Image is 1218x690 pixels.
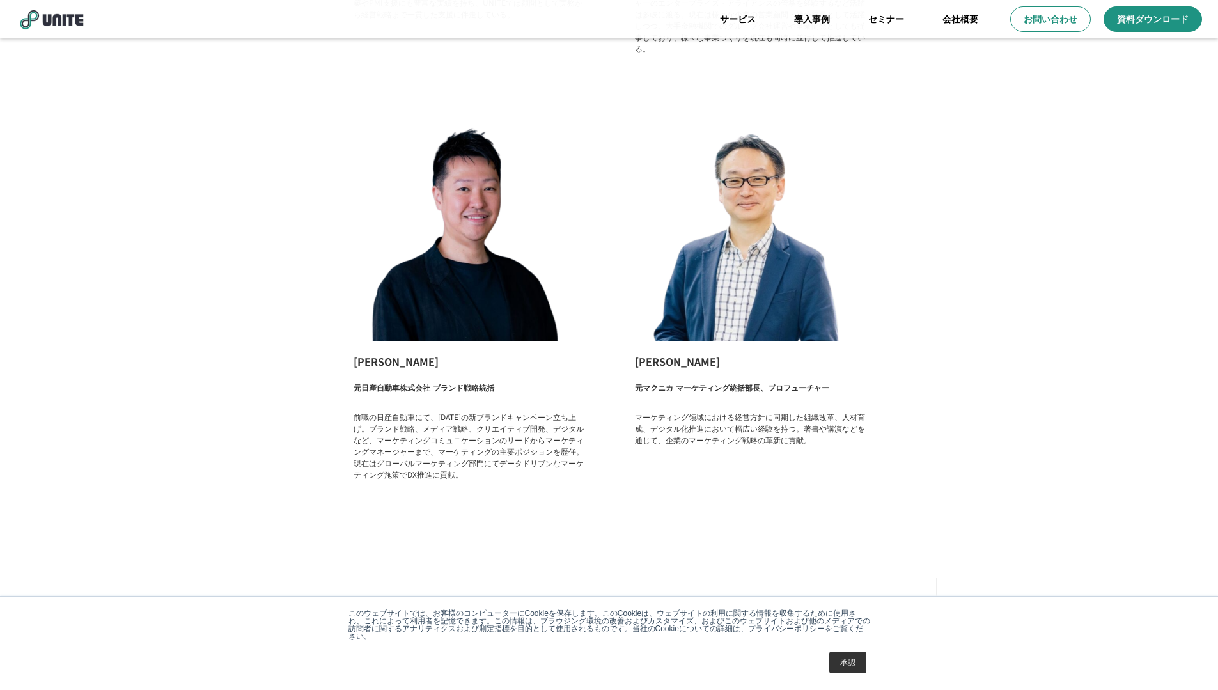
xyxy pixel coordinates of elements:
p: お問い合わせ [1024,13,1077,26]
p: 資料ダウンロード [1117,13,1189,26]
a: 承認 [829,652,866,673]
p: このウェブサイトでは、お客様のコンピューターにCookieを保存します。このCookieは、ウェブサイトの利用に関する情報を収集するために使用され、これによって利用者を記憶できます。この情報は、... [348,609,870,640]
p: マーケティング領域における経営方針に同期した組織改革、人材育成、デジタル化推進において幅広い経験を持つ。著書や講演などを通じて、企業のマーケティング戦略の革新に貢献。 [635,411,865,446]
p: [PERSON_NAME] [635,354,865,369]
a: 資料ダウンロード [1104,6,1202,32]
iframe: Chat Widget [1154,629,1218,690]
p: [PERSON_NAME] [354,354,584,369]
p: 元マクニカ マーケティング統括部長、プロフューチャー [635,382,829,398]
p: 元日産自動車株式会社 ブランド戦略統括 [354,382,494,398]
a: お問い合わせ [1010,6,1091,32]
div: チャットウィジェット [1154,629,1218,690]
p: 前職の日産自動車にて、[DATE]の新ブランドキャンペーン立ち上げ。ブランド戦略、メディア戦略、クリエイティブ開発、デジタルなど、マーケティングコミュニケーションのリードからマーケティングマネー... [354,411,584,480]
